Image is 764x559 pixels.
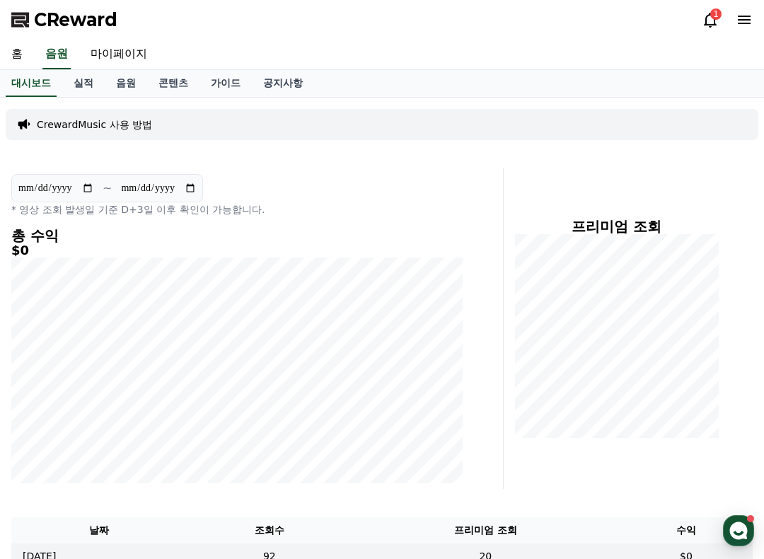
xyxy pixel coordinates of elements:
th: 프리미엄 조회 [352,517,620,543]
a: 콘텐츠 [147,70,199,97]
a: 음원 [105,70,147,97]
span: CReward [34,8,117,31]
a: 음원 [42,40,71,69]
h5: $0 [11,243,463,258]
p: * 영상 조회 발생일 기준 D+3일 이후 확인이 가능합니다. [11,202,463,217]
a: 1 [702,11,719,28]
th: 조회수 [187,517,352,543]
a: 실적 [62,70,105,97]
h4: 프리미엄 조회 [515,219,719,234]
h4: 총 수익 [11,228,463,243]
a: 가이드 [199,70,252,97]
p: ~ [103,180,112,197]
th: 수익 [620,517,753,543]
a: 공지사항 [252,70,314,97]
a: CrewardMusic 사용 방법 [37,117,152,132]
a: 마이페이지 [79,40,158,69]
div: 1 [710,8,722,20]
th: 날짜 [11,517,187,543]
a: 대시보드 [6,70,57,97]
a: CReward [11,8,117,31]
